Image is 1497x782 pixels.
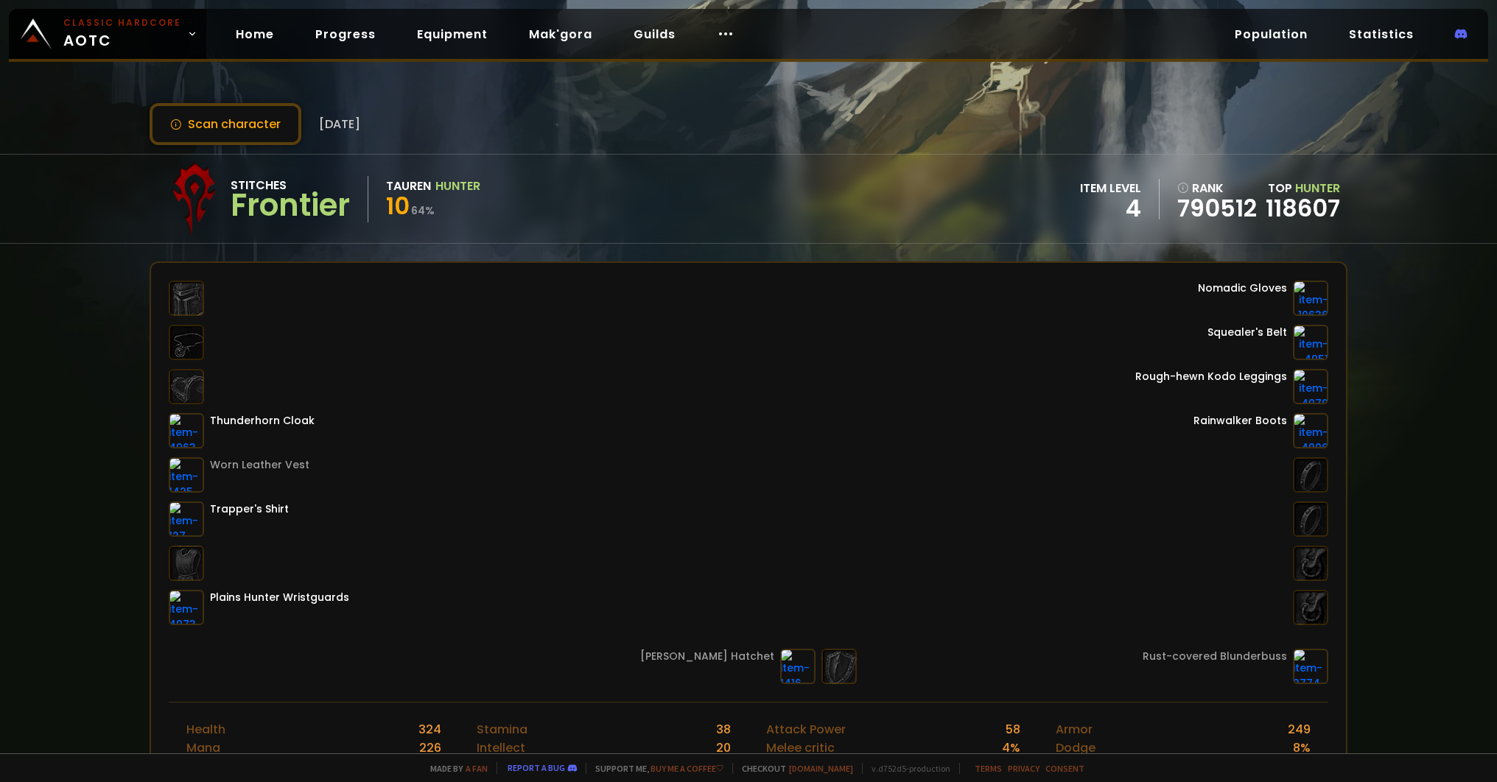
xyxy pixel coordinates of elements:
a: Statistics [1337,19,1426,49]
a: Population [1223,19,1319,49]
div: 249 [1288,720,1311,739]
a: Equipment [405,19,499,49]
div: Melee critic [766,739,835,757]
div: 20 [716,739,731,757]
span: Support me, [586,763,723,774]
a: Consent [1045,763,1084,774]
div: Worn Leather Vest [210,457,309,473]
a: Classic HardcoreAOTC [9,9,206,59]
div: Intellect [477,739,525,757]
img: item-1425 [169,457,204,493]
div: Squealer's Belt [1207,325,1287,340]
div: Thunderhorn Cloak [210,413,315,429]
div: Trapper's Shirt [210,501,289,517]
span: AOTC [63,16,181,52]
div: Mana [186,739,220,757]
div: 4 [1080,197,1141,219]
a: Report a bug [508,762,565,773]
div: rank [1177,179,1257,197]
div: Dodge [1056,739,1095,757]
a: 790512 [1177,197,1257,219]
a: Home [224,19,286,49]
small: Classic Hardcore [63,16,181,29]
a: Mak'gora [517,19,604,49]
img: item-4906 [1293,413,1328,448]
div: Frontier [231,194,350,216]
div: Plains Hunter Wristguards [210,590,349,605]
a: Guilds [622,19,687,49]
a: Buy me a coffee [651,763,723,774]
div: 38 [716,720,731,739]
a: Progress [304,19,388,49]
div: 324 [418,720,441,739]
div: Rust-covered Blunderbuss [1143,649,1287,664]
div: Stitches [231,176,350,194]
div: Attack Power [766,720,846,739]
img: item-1416 [780,649,816,684]
button: Scan character [150,103,301,145]
span: [DATE] [319,115,360,133]
div: Health [186,720,225,739]
a: 118607 [1266,191,1340,225]
a: [DOMAIN_NAME] [789,763,853,774]
div: item level [1080,179,1141,197]
div: Armor [1056,720,1093,739]
div: [PERSON_NAME] Hatchet [640,649,774,664]
div: 4 % [1002,739,1020,757]
span: Made by [421,763,488,774]
span: Checkout [732,763,853,774]
img: item-4963 [169,413,204,448]
div: Stamina [477,720,527,739]
a: Terms [975,763,1002,774]
span: v. d752d5 - production [862,763,950,774]
div: 8 % [1293,739,1311,757]
small: 64 % [411,203,435,218]
div: Rough-hewn Kodo Leggings [1135,369,1287,384]
img: item-4973 [169,590,204,625]
div: Tauren [386,177,431,195]
img: item-4951 [1293,325,1328,360]
div: Rainwalker Boots [1193,413,1287,429]
span: Hunter [1295,180,1340,197]
img: item-127 [169,501,204,537]
div: 58 [1006,720,1020,739]
img: item-2774 [1293,649,1328,684]
div: Hunter [435,177,480,195]
img: item-4970 [1293,369,1328,404]
div: Nomadic Gloves [1198,281,1287,296]
a: a fan [466,763,488,774]
a: Privacy [1008,763,1040,774]
span: 10 [386,189,410,222]
img: item-10636 [1293,281,1328,316]
div: 226 [419,739,441,757]
div: Top [1266,179,1340,197]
